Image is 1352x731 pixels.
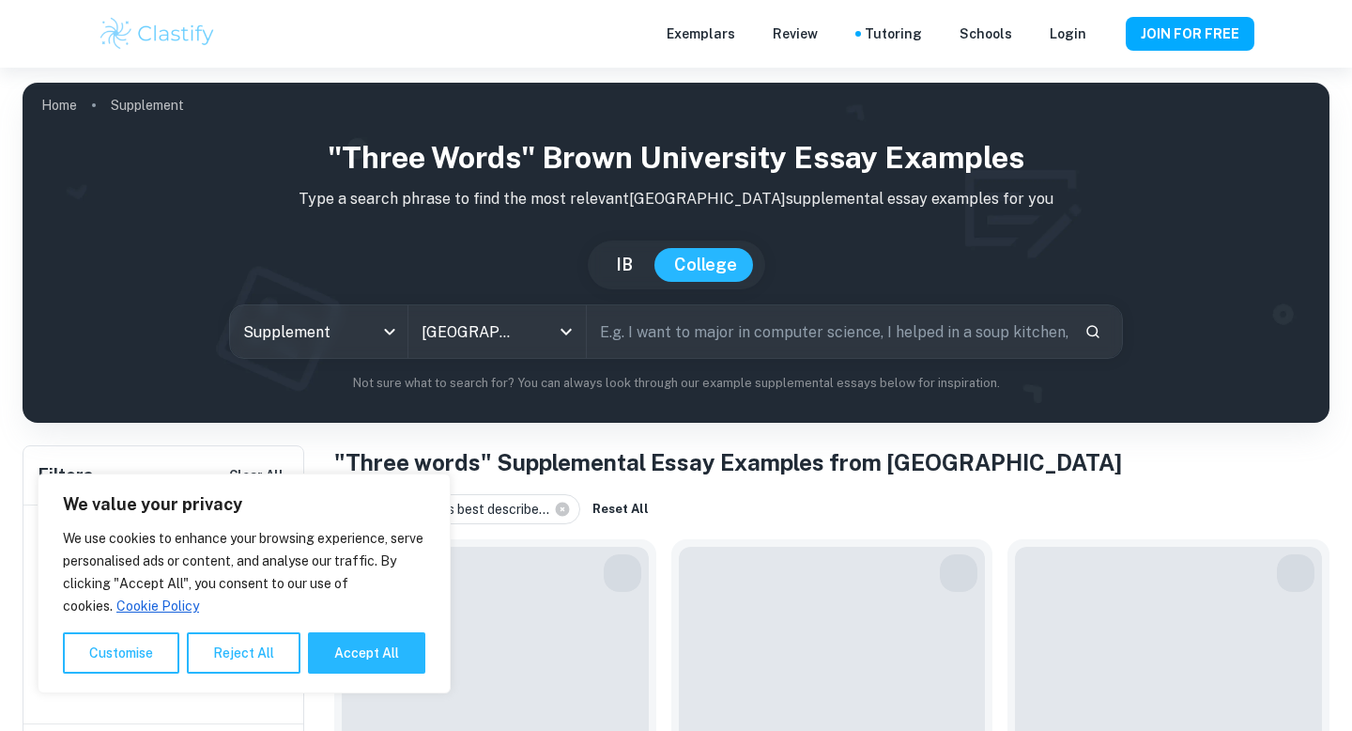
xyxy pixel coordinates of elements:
[38,474,451,693] div: We value your privacy
[1126,17,1254,51] button: JOIN FOR FREE
[38,188,1314,210] p: Type a search phrase to find the most relevant [GEOGRAPHIC_DATA] supplemental essay examples for you
[865,23,922,44] a: Tutoring
[63,527,425,617] p: We use cookies to enhance your browsing experience, serve personalised ads or content, and analys...
[38,462,93,489] h6: Filters
[23,83,1329,423] img: profile cover
[98,15,217,53] img: Clastify logo
[230,305,407,358] div: Supplement
[308,632,425,674] button: Accept All
[597,248,652,282] button: IB
[38,135,1314,180] h1: "Three words" Brown University Essay Examples
[1050,23,1086,44] a: Login
[553,319,579,345] button: Open
[587,305,1069,358] input: E.g. I want to major in computer science, I helped in a soup kitchen, I want to join the debate t...
[1101,29,1111,39] button: Help and Feedback
[63,632,179,674] button: Customise
[588,495,653,523] button: Reset All
[667,23,735,44] p: Exemplars
[187,632,300,674] button: Reject All
[38,374,1314,393] p: Not sure what to search for? You can always look through our example supplemental essays below fo...
[334,494,580,524] div: What three words best describe...
[111,95,184,116] p: Supplement
[115,598,200,614] a: Cookie Policy
[334,445,1329,479] h1: "Three words" Supplemental Essay Examples from [GEOGRAPHIC_DATA]
[655,248,756,282] button: College
[41,92,77,118] a: Home
[960,23,1012,44] a: Schools
[1077,316,1109,348] button: Search
[224,461,288,490] button: Clear All
[773,23,818,44] p: Review
[63,493,425,516] p: We value your privacy
[346,499,558,520] span: What three words best describe...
